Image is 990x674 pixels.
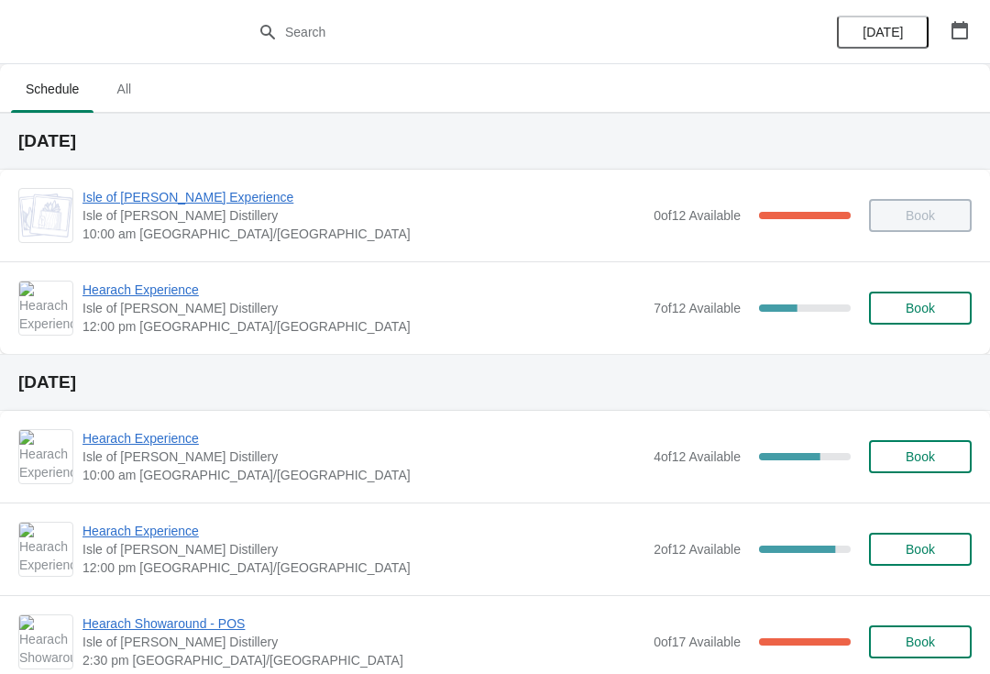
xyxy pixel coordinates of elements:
[906,301,935,315] span: Book
[869,533,972,566] button: Book
[19,282,72,335] img: Hearach Experience | Isle of Harris Distillery | 12:00 pm Europe/London
[82,522,644,540] span: Hearach Experience
[82,447,644,466] span: Isle of [PERSON_NAME] Distillery
[18,373,972,392] h2: [DATE]
[19,523,72,576] img: Hearach Experience | Isle of Harris Distillery | 12:00 pm Europe/London
[863,25,903,39] span: [DATE]
[82,558,644,577] span: 12:00 pm [GEOGRAPHIC_DATA]/[GEOGRAPHIC_DATA]
[82,540,644,558] span: Isle of [PERSON_NAME] Distillery
[82,206,644,225] span: Isle of [PERSON_NAME] Distillery
[19,430,72,483] img: Hearach Experience | Isle of Harris Distillery | 10:00 am Europe/London
[284,16,742,49] input: Search
[906,449,935,464] span: Book
[82,633,644,651] span: Isle of [PERSON_NAME] Distillery
[869,440,972,473] button: Book
[82,429,644,447] span: Hearach Experience
[82,225,644,243] span: 10:00 am [GEOGRAPHIC_DATA]/[GEOGRAPHIC_DATA]
[82,281,644,299] span: Hearach Experience
[82,317,644,336] span: 12:00 pm [GEOGRAPHIC_DATA]/[GEOGRAPHIC_DATA]
[654,635,741,649] span: 0 of 17 Available
[654,449,741,464] span: 4 of 12 Available
[654,301,741,315] span: 7 of 12 Available
[906,635,935,649] span: Book
[654,542,741,557] span: 2 of 12 Available
[19,193,72,238] img: Isle of Harris Gin Experience | Isle of Harris Distillery | 10:00 am Europe/London
[654,208,741,223] span: 0 of 12 Available
[11,72,93,105] span: Schedule
[82,299,644,317] span: Isle of [PERSON_NAME] Distillery
[82,614,644,633] span: Hearach Showaround - POS
[82,651,644,669] span: 2:30 pm [GEOGRAPHIC_DATA]/[GEOGRAPHIC_DATA]
[906,542,935,557] span: Book
[869,625,972,658] button: Book
[101,72,147,105] span: All
[869,292,972,325] button: Book
[82,466,644,484] span: 10:00 am [GEOGRAPHIC_DATA]/[GEOGRAPHIC_DATA]
[19,615,72,668] img: Hearach Showaround - POS | Isle of Harris Distillery | 2:30 pm Europe/London
[82,188,644,206] span: Isle of [PERSON_NAME] Experience
[837,16,929,49] button: [DATE]
[18,132,972,150] h2: [DATE]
